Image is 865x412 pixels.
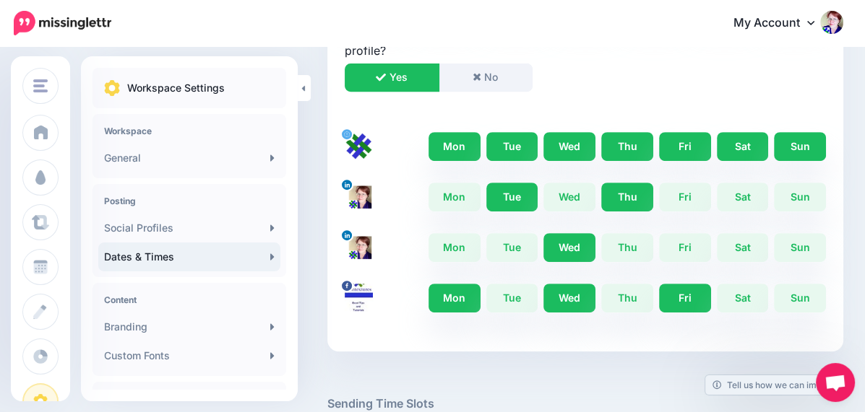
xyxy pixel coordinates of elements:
[429,183,481,211] a: Mon
[33,79,48,92] img: menu.png
[717,284,769,312] a: Sat
[774,183,826,211] a: Sun
[98,242,280,271] a: Dates & Times
[486,132,538,161] a: Tue
[429,233,481,262] a: Mon
[345,284,373,312] img: 305922681_746927303054123_6673705705870224409_n-bsa145726.jpg
[345,63,439,92] button: Yes
[659,132,711,161] a: Fri
[345,183,373,211] img: 1516351771623-88499.png
[104,126,275,136] h4: Workspace
[345,132,373,160] img: RYL8IXvz-3728.jpg
[717,183,769,211] a: Sat
[543,233,595,262] a: Wed
[98,214,280,242] a: Social Profiles
[543,183,595,211] a: Wed
[601,183,653,211] a: Thu
[543,284,595,312] a: Wed
[659,233,711,262] a: Fri
[127,79,225,97] p: Workspace Settings
[429,284,481,312] a: Mon
[429,132,481,161] a: Mon
[601,132,653,161] a: Thu
[659,284,711,312] a: Fri
[601,284,653,312] a: Thu
[659,183,711,211] a: Fri
[98,312,280,341] a: Branding
[717,132,769,161] a: Sat
[14,11,111,35] img: Missinglettr
[705,375,848,395] a: Tell us how we can improve
[98,341,280,370] a: Custom Fonts
[104,294,275,305] h4: Content
[717,233,769,262] a: Sat
[345,233,373,261] img: 1516351771623-88499.png
[104,80,120,96] img: settings.png
[774,233,826,262] a: Sun
[601,233,653,262] a: Thu
[719,6,843,41] a: My Account
[486,233,538,262] a: Tue
[816,363,855,402] a: Open chat
[486,284,538,312] a: Tue
[486,183,538,211] a: Tue
[543,132,595,161] a: Wed
[774,284,826,312] a: Sun
[439,63,533,92] button: No
[104,196,275,206] h4: Posting
[98,144,280,172] a: General
[774,132,826,161] a: Sun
